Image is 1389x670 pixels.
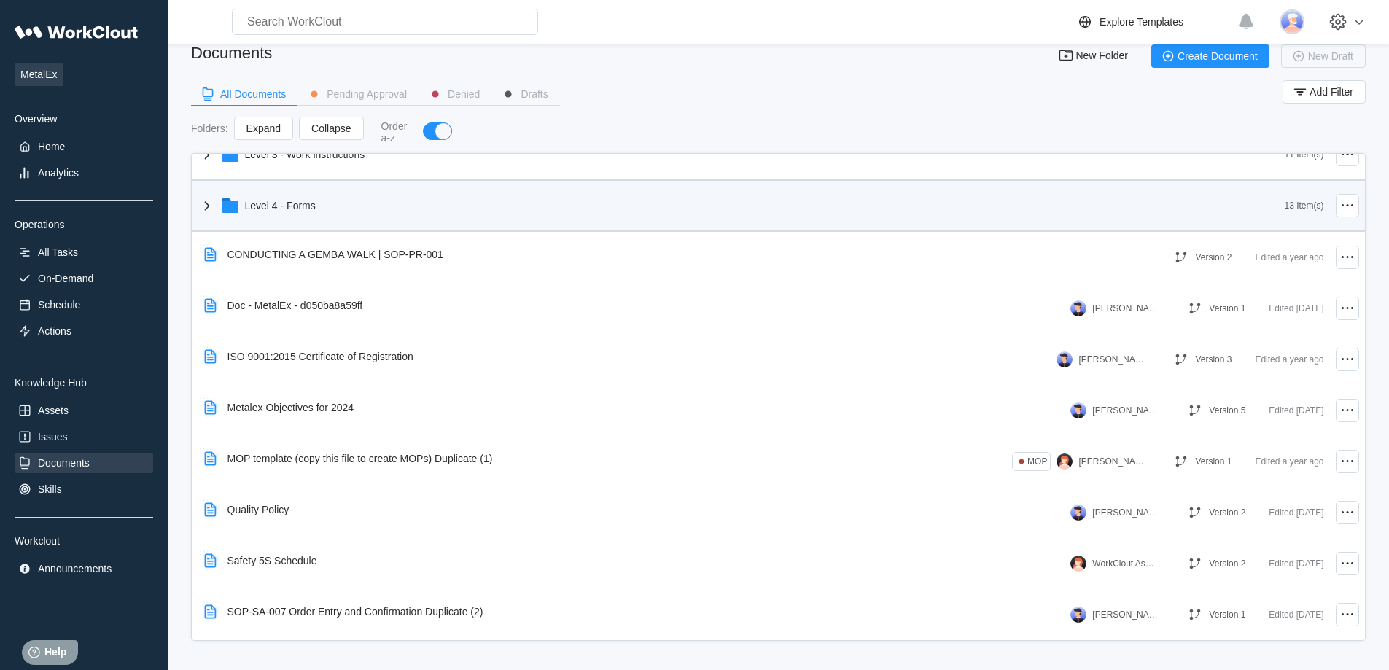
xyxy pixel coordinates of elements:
[227,249,443,260] div: CONDUCTING A GEMBA WALK | SOP-PR-001
[1269,402,1323,419] div: Edited [DATE]
[227,402,354,413] div: Metalex Objectives for 2024
[419,83,491,105] button: Denied
[191,44,272,63] div: Documents
[15,136,153,157] a: Home
[1209,507,1245,518] div: Version 2
[15,479,153,499] a: Skills
[1092,609,1158,620] div: [PERSON_NAME]
[297,83,419,105] button: Pending Approval
[521,89,548,99] div: Drafts
[327,89,407,99] div: Pending Approval
[15,219,153,230] div: Operations
[1269,606,1323,623] div: Edited [DATE]
[246,123,281,133] span: Expand
[38,167,79,179] div: Analytics
[1070,300,1086,316] img: user-5.png
[227,300,363,311] div: Doc - MetalEx - d050ba8a59ff
[245,149,365,160] div: Level 3 - Work instructions
[234,117,293,140] button: Expand
[245,200,316,211] div: Level 4 - Forms
[38,299,80,311] div: Schedule
[1092,507,1158,518] div: [PERSON_NAME]
[15,426,153,447] a: Issues
[1281,44,1366,68] button: New Draft
[448,89,480,99] div: Denied
[227,351,413,362] div: ISO 9001:2015 Certificate of Registration
[1076,13,1230,31] a: Explore Templates
[15,113,153,125] div: Overview
[381,120,409,144] div: Order a-z
[1195,354,1232,365] div: Version 3
[491,83,559,105] button: Drafts
[191,83,297,105] button: All Documents
[227,555,317,566] div: Safety 5S Schedule
[1284,200,1323,211] div: 13 Item(s)
[1209,405,1245,416] div: Version 5
[227,453,493,464] div: MOP template (copy this file to create MOPs) Duplicate (1)
[1070,505,1086,521] img: user-5.png
[1209,558,1245,569] div: Version 2
[1269,504,1323,521] div: Edited [DATE]
[1100,16,1183,28] div: Explore Templates
[15,242,153,262] a: All Tasks
[1310,87,1353,97] span: Add Filter
[1092,303,1158,313] div: [PERSON_NAME]
[1070,607,1086,623] img: user-5.png
[15,321,153,341] a: Actions
[1280,9,1304,34] img: user-3.png
[1255,351,1323,368] div: Edited a year ago
[15,558,153,579] a: Announcements
[1255,453,1323,470] div: Edited a year ago
[15,163,153,183] a: Analytics
[1092,405,1158,416] div: [PERSON_NAME]
[1308,51,1353,61] span: New Draft
[1209,609,1245,620] div: Version 1
[1284,149,1323,160] div: 11 Item(s)
[1195,252,1232,262] div: Version 2
[1092,558,1158,569] div: WorkClout Assistant
[1178,51,1258,61] span: Create Document
[1078,354,1144,365] div: [PERSON_NAME]
[299,117,363,140] button: Collapse
[38,457,90,469] div: Documents
[1195,456,1232,467] div: Version 1
[227,606,483,618] div: SOP-SA-007 Order Entry and Confirmation Duplicate (2)
[191,122,228,134] div: Folders :
[15,377,153,389] div: Knowledge Hub
[232,9,538,35] input: Search WorkClout
[38,405,69,416] div: Assets
[38,141,65,152] div: Home
[1057,453,1073,470] img: user-2.png
[1070,402,1086,418] img: user-5.png
[1283,80,1366,104] button: Add Filter
[311,123,351,133] span: Collapse
[15,453,153,473] a: Documents
[15,268,153,289] a: On-Demand
[15,535,153,547] div: Workclout
[15,400,153,421] a: Assets
[1078,456,1144,467] div: [PERSON_NAME]
[1151,44,1269,68] button: Create Document
[1209,303,1245,313] div: Version 1
[38,483,62,495] div: Skills
[227,504,289,515] div: Quality Policy
[1049,44,1140,68] button: New Folder
[38,325,71,337] div: Actions
[38,246,78,258] div: All Tasks
[38,431,67,443] div: Issues
[38,563,112,574] div: Announcements
[1057,351,1073,367] img: user-5.png
[1269,300,1323,317] div: Edited [DATE]
[1027,456,1047,467] div: MOP
[1255,249,1323,266] div: Edited a year ago
[15,295,153,315] a: Schedule
[1269,555,1323,572] div: Edited [DATE]
[220,89,286,99] div: All Documents
[1070,556,1086,572] img: user-2.png
[15,63,63,86] span: MetalEx
[1075,50,1128,62] span: New Folder
[38,273,93,284] div: On-Demand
